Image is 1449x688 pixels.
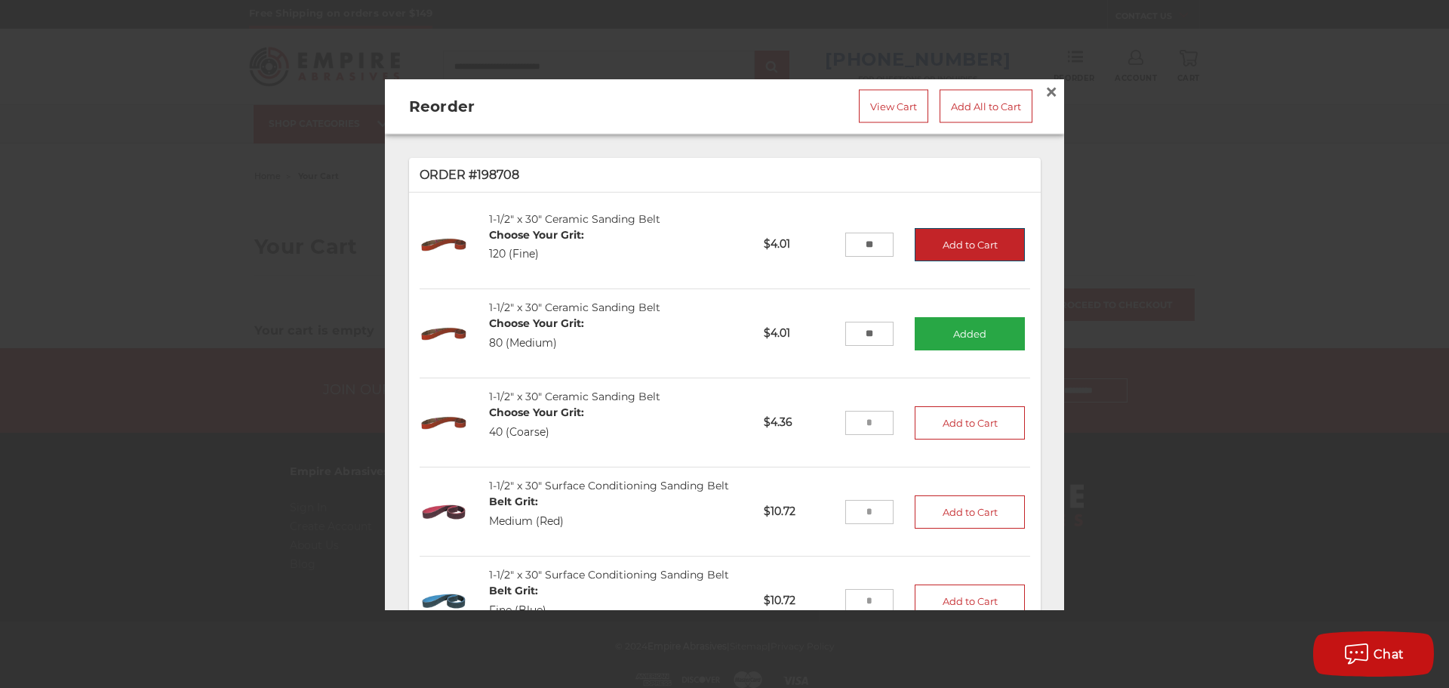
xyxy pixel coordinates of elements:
[753,404,844,441] p: $4.36
[489,568,729,582] a: 1-1/2" x 30" Surface Conditioning Sanding Belt
[915,406,1025,439] button: Add to Cart
[940,89,1032,122] a: Add All to Cart
[489,603,546,619] dd: Fine (Blue)
[915,316,1025,350] button: Added
[753,226,844,263] p: $4.01
[420,220,469,269] img: 1-1/2
[489,494,564,510] dt: Belt Grit:
[420,398,469,447] img: 1-1/2
[1374,647,1404,662] span: Chat
[489,301,660,314] a: 1-1/2" x 30" Ceramic Sanding Belt
[753,493,844,530] p: $10.72
[489,335,584,351] dd: 80 (Medium)
[489,583,546,599] dt: Belt Grit:
[859,89,928,122] a: View Cart
[489,424,584,440] dd: 40 (Coarse)
[753,582,844,619] p: $10.72
[1039,79,1063,103] a: Close
[489,227,584,242] dt: Choose Your Grit:
[915,495,1025,528] button: Add to Cart
[489,246,584,262] dd: 120 (Fine)
[489,390,660,403] a: 1-1/2" x 30" Ceramic Sanding Belt
[489,514,564,529] dd: Medium (Red)
[420,165,1030,184] p: Order #198708
[1044,76,1058,106] span: ×
[489,316,584,332] dt: Choose Your Grit:
[915,227,1025,261] button: Add to Cart
[915,584,1025,617] button: Add to Cart
[489,211,660,225] a: 1-1/2" x 30" Ceramic Sanding Belt
[420,487,469,536] img: 1-1/2
[420,576,469,625] img: 1-1/2
[409,94,658,117] h2: Reorder
[1313,631,1434,677] button: Chat
[489,405,584,421] dt: Choose Your Grit:
[489,479,729,492] a: 1-1/2" x 30" Surface Conditioning Sanding Belt
[420,309,469,358] img: 1-1/2
[753,315,844,352] p: $4.01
